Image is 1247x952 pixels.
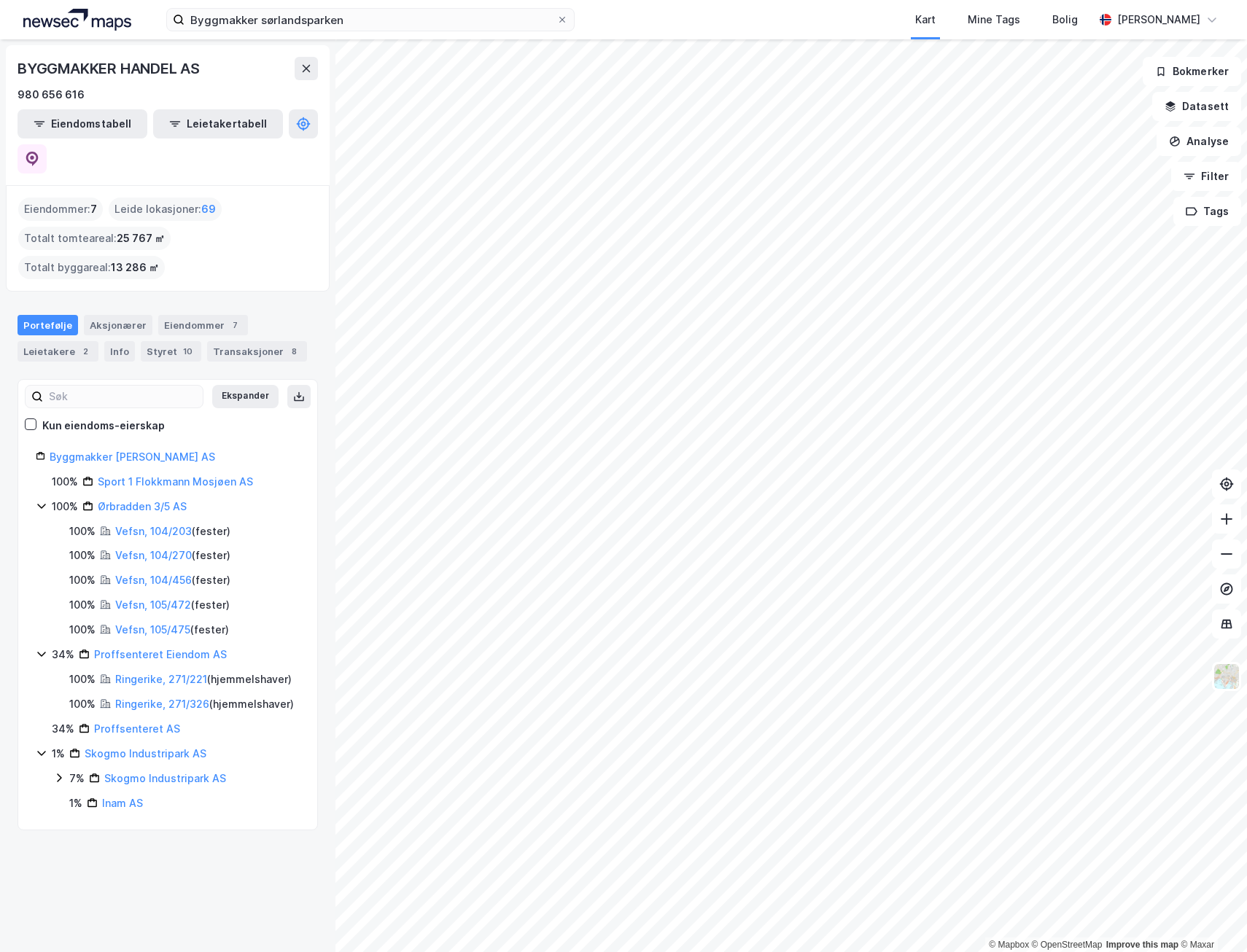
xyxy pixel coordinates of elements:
button: Tags [1173,197,1241,226]
div: Mine Tags [968,11,1020,28]
div: 8 [287,344,301,359]
a: Proffsenteret Eiendom AS [94,648,227,660]
a: Skogmo Industripark AS [85,747,206,760]
a: Sport 1 Flokkmann Mosjøen AS [98,475,253,488]
div: 1% [52,745,65,762]
span: 69 [201,200,216,218]
div: ( fester ) [115,596,230,614]
div: 100% [69,547,96,564]
div: Info [104,341,135,362]
div: 100% [69,523,96,540]
div: 10 [180,344,195,359]
div: 100% [69,596,96,614]
a: Vefsn, 104/203 [115,525,192,537]
a: Inam AS [102,797,143,809]
span: 25 767 ㎡ [117,230,165,247]
div: Transaksjoner [207,341,307,362]
a: Ørbradden 3/5 AS [98,500,187,512]
div: Eiendommer [158,315,248,335]
div: 7 [228,318,242,332]
div: Aksjonærer [84,315,152,335]
div: ( fester ) [115,523,230,540]
div: ( hjemmelshaver ) [115,695,294,713]
div: 100% [69,671,96,688]
a: Ringerike, 271/221 [115,673,207,685]
a: Ringerike, 271/326 [115,698,209,710]
a: Vefsn, 105/475 [115,623,190,636]
button: Eiendomstabell [18,109,147,138]
div: BYGGMAKKER HANDEL AS [18,57,203,80]
div: 980 656 616 [18,86,85,104]
div: Portefølje [18,315,78,335]
div: Kart [915,11,936,28]
button: Analyse [1157,127,1241,156]
div: 100% [69,695,96,713]
div: Totalt tomteareal : [18,227,171,250]
div: 100% [69,571,96,589]
div: ( fester ) [115,571,230,589]
a: Proffsenteret AS [94,722,180,735]
input: Søk på adresse, matrikkel, gårdeiere, leietakere eller personer [184,9,556,31]
button: Filter [1171,162,1241,191]
div: 1% [69,795,82,812]
div: ( hjemmelshaver ) [115,671,292,688]
div: [PERSON_NAME] [1117,11,1200,28]
a: Skogmo Industripark AS [104,772,226,784]
a: Vefsn, 104/456 [115,574,192,586]
a: Vefsn, 105/472 [115,598,191,611]
button: Datasett [1152,92,1241,121]
div: 34% [52,720,74,738]
a: Byggmakker [PERSON_NAME] AS [50,450,215,463]
img: logo.a4113a55bc3d86da70a041830d287a7e.svg [23,9,131,31]
div: Styret [141,341,201,362]
a: OpenStreetMap [1032,940,1103,950]
div: ( fester ) [115,621,229,639]
div: Kun eiendoms-eierskap [42,417,165,434]
button: Bokmerker [1143,57,1241,86]
input: Søk [43,386,203,407]
img: Z [1213,663,1240,690]
button: Leietakertabell [153,109,283,138]
iframe: Chat Widget [1174,882,1247,952]
div: Leide lokasjoner : [109,198,222,221]
div: ( fester ) [115,547,230,564]
div: Leietakere [18,341,98,362]
span: 13 286 ㎡ [111,259,159,276]
div: 100% [52,473,78,491]
span: 7 [90,200,97,218]
button: Ekspander [212,385,279,408]
div: Bolig [1052,11,1078,28]
div: Totalt byggareal : [18,256,165,279]
div: Eiendommer : [18,198,103,221]
a: Improve this map [1106,940,1178,950]
div: 2 [78,344,93,359]
div: 34% [52,646,74,663]
a: Vefsn, 104/270 [115,549,192,561]
a: Mapbox [989,940,1029,950]
div: 7% [69,770,85,787]
div: 100% [69,621,96,639]
div: 100% [52,498,78,515]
